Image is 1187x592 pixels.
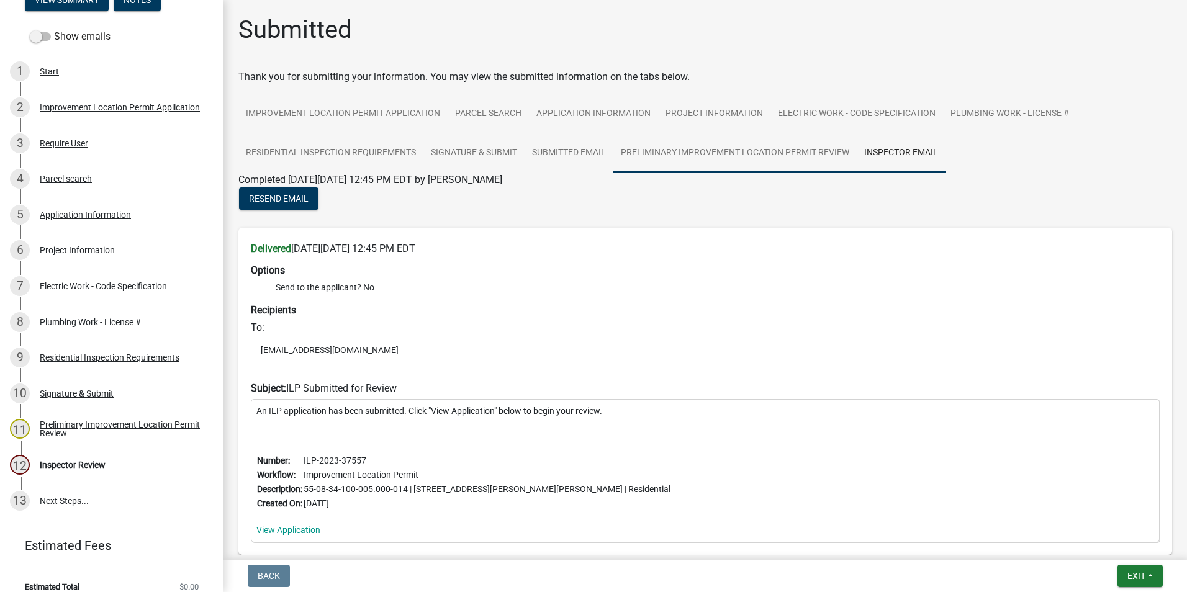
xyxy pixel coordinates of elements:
[276,281,1160,294] li: Send to the applicant? No
[10,97,30,117] div: 2
[40,174,92,183] div: Parcel search
[258,571,280,581] span: Back
[40,103,200,112] div: Improvement Location Permit Application
[10,276,30,296] div: 7
[251,304,296,316] strong: Recipients
[943,94,1076,134] a: Plumbing Work - License #
[10,169,30,189] div: 4
[303,468,671,482] td: Improvement Location Permit
[303,482,671,496] td: 55-08-34-100-005.000-014 | [STREET_ADDRESS][PERSON_NAME][PERSON_NAME] | Residential
[239,187,318,210] button: Resend Email
[256,525,320,535] a: View Application
[238,94,448,134] a: Improvement Location Permit Application
[40,139,88,148] div: Require User
[257,455,290,465] b: Number:
[10,205,30,225] div: 5
[857,133,946,173] a: Inspector Email
[256,405,1154,418] p: An ILP application has been submitted. Click "View Application" below to begin your review.
[179,583,199,591] span: $0.00
[1117,565,1163,587] button: Exit
[613,133,857,173] a: Preliminary Improvement Location Permit Review
[10,455,30,475] div: 12
[10,383,30,403] div: 10
[423,133,525,173] a: Signature & Submit
[448,94,529,134] a: Parcel search
[10,491,30,511] div: 13
[525,133,613,173] a: Submitted Email
[30,29,111,44] label: Show emails
[303,496,671,511] td: [DATE]
[10,133,30,153] div: 3
[529,94,658,134] a: Application Information
[238,133,423,173] a: Residential Inspection Requirements
[251,243,1160,254] h6: [DATE][DATE] 12:45 PM EDT
[248,565,290,587] button: Back
[251,382,1160,394] h6: ILP Submitted for Review
[10,240,30,260] div: 6
[251,382,286,394] strong: Subject:
[1127,571,1145,581] span: Exit
[10,61,30,81] div: 1
[40,420,204,437] div: Preliminary Improvement Location Permit Review
[40,246,115,254] div: Project Information
[238,174,502,186] span: Completed [DATE][DATE] 12:45 PM EDT by [PERSON_NAME]
[25,583,79,591] span: Estimated Total
[257,470,296,480] b: Workflow:
[251,321,1160,333] h6: To:
[770,94,943,134] a: Electric Work - Code Specification
[658,94,770,134] a: Project Information
[40,389,114,398] div: Signature & Submit
[249,194,309,204] span: Resend Email
[40,282,167,290] div: Electric Work - Code Specification
[10,419,30,439] div: 11
[303,454,671,468] td: ILP-2023-37557
[238,70,1172,84] div: Thank you for submitting your information. You may view the submitted information on the tabs below.
[10,348,30,367] div: 9
[40,353,179,362] div: Residential Inspection Requirements
[10,533,204,558] a: Estimated Fees
[257,498,302,508] b: Created On:
[40,460,106,469] div: Inspector Review
[251,243,291,254] strong: Delivered
[10,312,30,332] div: 8
[251,341,1160,359] li: [EMAIL_ADDRESS][DOMAIN_NAME]
[40,318,141,326] div: Plumbing Work - License #
[40,67,59,76] div: Start
[238,15,352,45] h1: Submitted
[257,484,302,494] b: Description:
[251,264,285,276] strong: Options
[40,210,131,219] div: Application Information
